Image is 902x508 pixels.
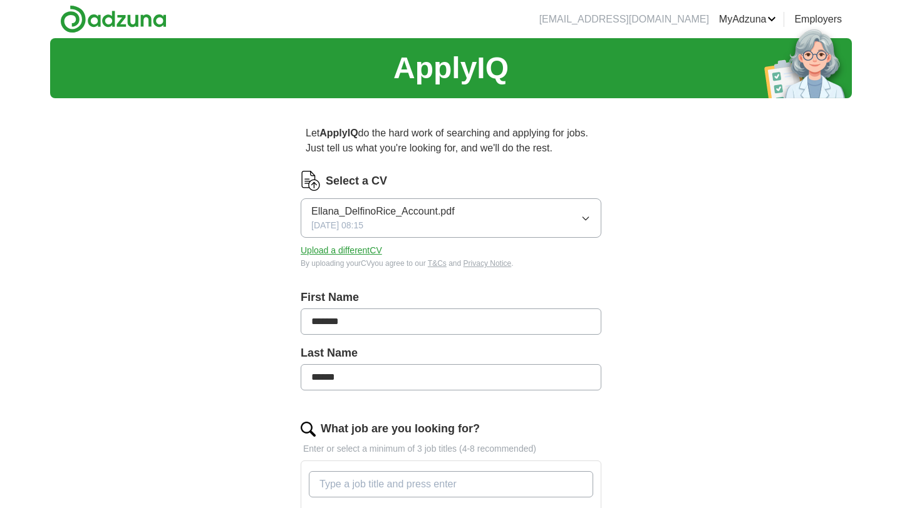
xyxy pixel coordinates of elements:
[301,258,601,269] div: By uploading your CV you agree to our and .
[301,121,601,161] p: Let do the hard work of searching and applying for jobs. Just tell us what you're looking for, an...
[393,46,509,91] h1: ApplyIQ
[428,259,447,268] a: T&Cs
[301,422,316,437] img: search.png
[301,289,601,306] label: First Name
[311,204,455,219] span: Ellana_DelfinoRice_Account.pdf
[719,12,777,27] a: MyAdzuna
[60,5,167,33] img: Adzuna logo
[794,12,842,27] a: Employers
[464,259,512,268] a: Privacy Notice
[539,12,709,27] li: [EMAIL_ADDRESS][DOMAIN_NAME]
[319,128,358,138] strong: ApplyIQ
[301,345,601,362] label: Last Name
[301,442,601,455] p: Enter or select a minimum of 3 job titles (4-8 recommended)
[311,219,363,232] span: [DATE] 08:15
[301,171,321,191] img: CV Icon
[301,198,601,238] button: Ellana_DelfinoRice_Account.pdf[DATE] 08:15
[301,244,382,257] button: Upload a differentCV
[326,173,387,190] label: Select a CV
[321,420,480,437] label: What job are you looking for?
[309,471,593,497] input: Type a job title and press enter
